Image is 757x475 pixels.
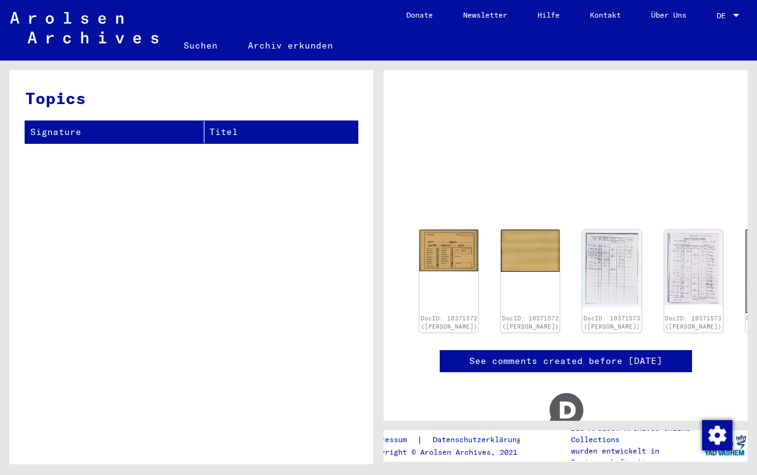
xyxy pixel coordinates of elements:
a: See comments created before [DATE] [469,355,662,368]
th: Signature [25,121,204,143]
p: Copyright © Arolsen Archives, 2021 [367,447,536,458]
span: DE [717,11,731,20]
a: Datenschutzerklärung [423,433,536,447]
th: Titel [204,121,358,143]
p: Die Arolsen Archives Online-Collections [571,423,702,445]
img: 002.jpg [664,230,723,305]
img: Arolsen_neg.svg [10,12,158,44]
a: DocID: 10371572 ([PERSON_NAME]) [421,315,478,331]
img: Zustimmung ändern [702,420,732,450]
a: Impressum [367,433,417,447]
a: Suchen [168,30,233,61]
a: DocID: 10371572 ([PERSON_NAME]) [502,315,559,331]
h3: Topics [25,86,357,110]
div: | [367,433,536,447]
div: Zustimmung ändern [701,419,732,450]
a: DocID: 10371573 ([PERSON_NAME]) [665,315,722,331]
img: 002.jpg [501,230,560,272]
p: wurden entwickelt in Partnerschaft mit [571,445,702,468]
a: Archiv erkunden [233,30,348,61]
img: 001.jpg [582,230,641,307]
a: DocID: 10371573 ([PERSON_NAME]) [584,315,640,331]
img: 001.jpg [420,230,478,271]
